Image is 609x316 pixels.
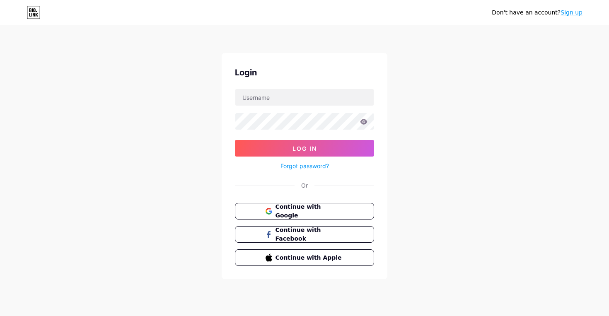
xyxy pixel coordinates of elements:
[561,9,582,16] a: Sign up
[301,181,308,190] div: Or
[280,162,329,170] a: Forgot password?
[235,226,374,243] button: Continue with Facebook
[492,8,582,17] div: Don't have an account?
[235,249,374,266] button: Continue with Apple
[275,253,344,262] span: Continue with Apple
[292,145,317,152] span: Log In
[275,203,344,220] span: Continue with Google
[235,89,374,106] input: Username
[235,203,374,220] button: Continue with Google
[235,140,374,157] button: Log In
[235,66,374,79] div: Login
[275,226,344,243] span: Continue with Facebook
